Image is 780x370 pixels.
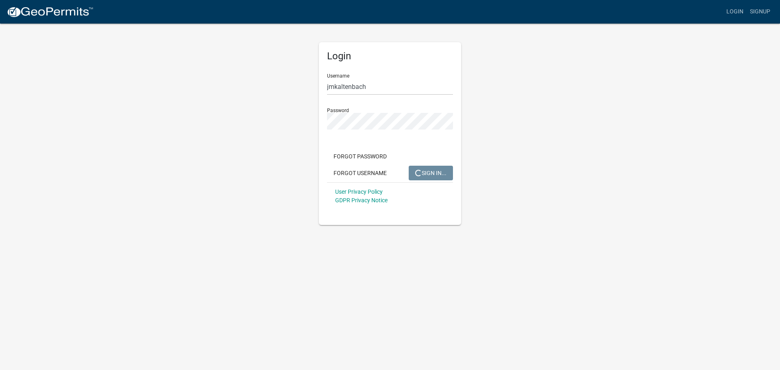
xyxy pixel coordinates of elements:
[327,50,453,62] h5: Login
[415,169,446,176] span: SIGN IN...
[409,166,453,180] button: SIGN IN...
[723,4,747,19] a: Login
[335,188,383,195] a: User Privacy Policy
[327,149,393,164] button: Forgot Password
[327,166,393,180] button: Forgot Username
[747,4,773,19] a: Signup
[335,197,388,203] a: GDPR Privacy Notice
